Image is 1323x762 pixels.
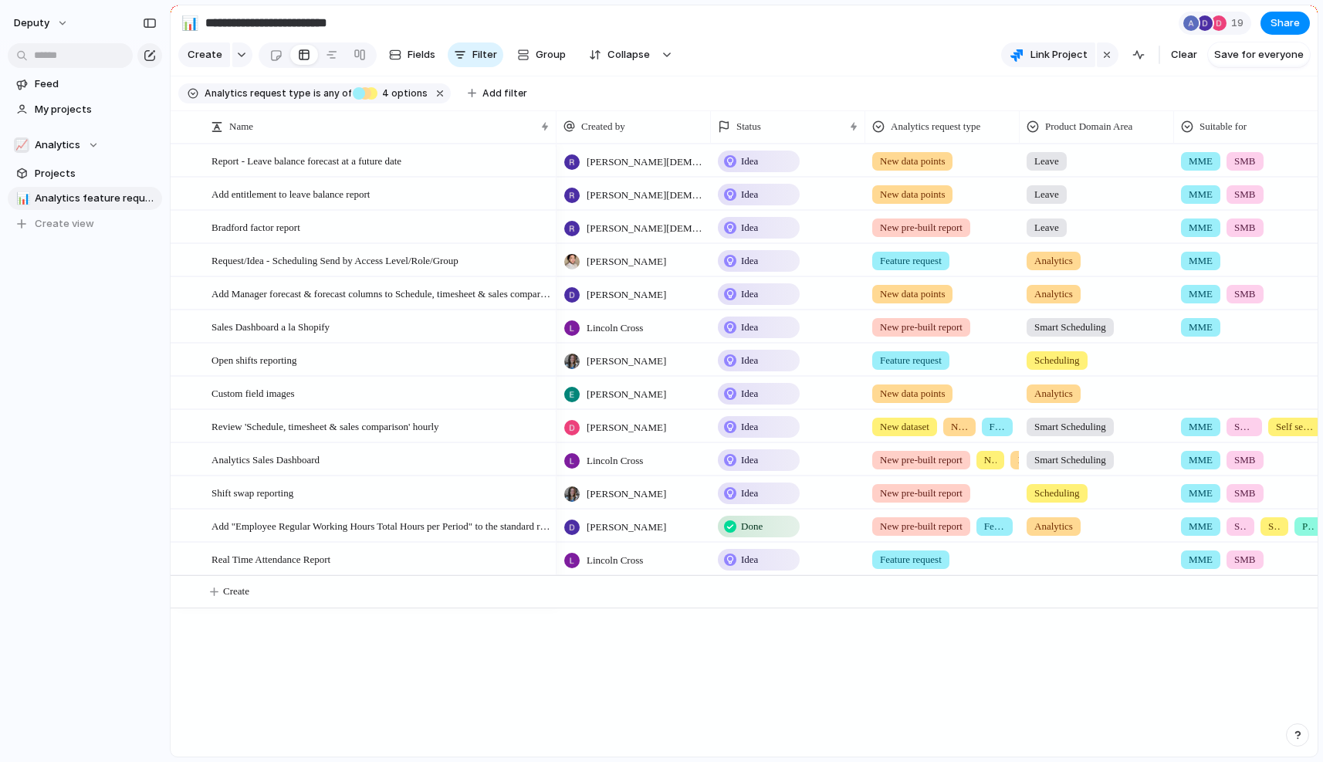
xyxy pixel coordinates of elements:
[211,384,295,401] span: Custom field images
[7,11,76,36] button: deputy
[1034,286,1073,302] span: Analytics
[35,76,157,92] span: Feed
[741,419,758,435] span: Idea
[1034,253,1073,269] span: Analytics
[587,420,666,435] span: [PERSON_NAME]
[1034,320,1106,335] span: Smart Scheduling
[1034,452,1106,468] span: Smart Scheduling
[14,137,29,153] div: 📈
[448,42,503,67] button: Filter
[14,15,49,31] span: deputy
[35,137,80,153] span: Analytics
[1189,452,1213,468] span: MME
[1268,519,1281,534] span: Self serve
[188,47,222,63] span: Create
[880,419,929,435] span: New dataset
[587,254,666,269] span: [PERSON_NAME]
[1045,119,1132,134] span: Product Domain Area
[1234,486,1255,501] span: SMB
[984,519,1005,534] span: Feature request
[1234,419,1254,435] span: SMB
[8,162,162,185] a: Projects
[509,42,574,67] button: Group
[1271,15,1300,31] span: Share
[1034,519,1073,534] span: Analytics
[8,187,162,210] a: 📊Analytics feature requests
[1231,15,1248,31] span: 19
[984,452,996,468] span: New dataset
[35,102,157,117] span: My projects
[321,86,351,100] span: any of
[1234,154,1255,169] span: SMB
[313,86,321,100] span: is
[482,86,527,100] span: Add filter
[1189,253,1213,269] span: MME
[377,86,428,100] span: options
[951,419,968,435] span: New data points
[741,253,758,269] span: Idea
[472,47,497,63] span: Filter
[880,220,963,235] span: New pre-built report
[1234,187,1255,202] span: SMB
[458,83,536,104] button: Add filter
[880,286,945,302] span: New data points
[35,166,157,181] span: Projects
[587,287,666,303] span: [PERSON_NAME]
[181,12,198,33] div: 📊
[587,320,643,336] span: Lincoln Cross
[377,87,391,99] span: 4
[35,191,157,206] span: Analytics feature requests
[880,486,963,501] span: New pre-built report
[741,154,758,169] span: Idea
[178,11,202,36] button: 📊
[1171,47,1197,63] span: Clear
[408,47,435,63] span: Fields
[880,552,942,567] span: Feature request
[741,320,758,335] span: Idea
[1189,486,1213,501] span: MME
[741,386,758,401] span: Idea
[1208,42,1310,67] button: Save for everyone
[587,387,666,402] span: [PERSON_NAME]
[1034,220,1059,235] span: Leave
[607,47,650,63] span: Collapse
[1189,286,1213,302] span: MME
[1189,220,1213,235] span: MME
[1034,154,1059,169] span: Leave
[1234,220,1255,235] span: SMB
[880,452,963,468] span: New pre-built report
[587,354,666,369] span: [PERSON_NAME]
[1234,286,1255,302] span: SMB
[1034,419,1106,435] span: Smart Scheduling
[211,151,401,169] span: Report - Leave balance forecast at a future date
[880,187,945,202] span: New data points
[880,353,942,368] span: Feature request
[211,218,300,235] span: Bradford factor report
[1189,154,1213,169] span: MME
[1302,519,1315,534] span: Partner
[211,284,551,302] span: Add Manager forecast & forecast columns to Schedule, timesheet & sales comparison report
[310,85,354,102] button: isany of
[741,187,758,202] span: Idea
[16,190,27,208] div: 📊
[741,452,758,468] span: Idea
[741,519,763,534] span: Done
[8,73,162,96] a: Feed
[223,584,249,599] span: Create
[587,453,643,469] span: Lincoln Cross
[1189,552,1213,567] span: MME
[211,351,296,368] span: Open shifts reporting
[1034,187,1059,202] span: Leave
[891,119,980,134] span: Analytics request type
[1260,12,1310,35] button: Share
[1001,42,1095,67] button: Link Project
[736,119,761,134] span: Status
[741,486,758,501] span: Idea
[1234,519,1247,534] span: SMB
[211,251,458,269] span: Request/Idea - Scheduling Send by Access Level/Role/Group
[211,185,370,202] span: Add entitlement to leave balance report
[1018,452,1030,468] span: New data points
[1234,552,1255,567] span: SMB
[8,134,162,157] button: 📈Analytics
